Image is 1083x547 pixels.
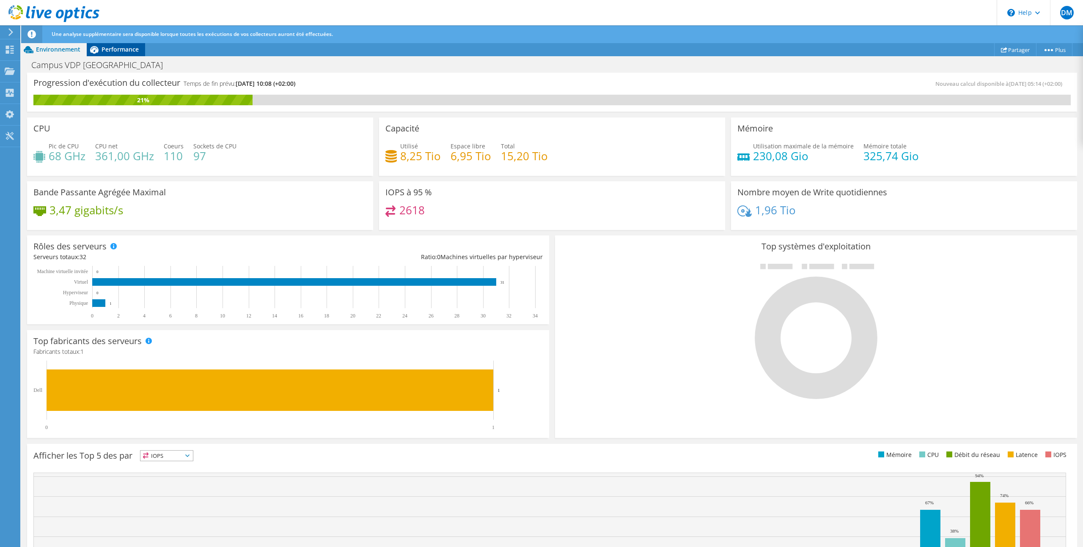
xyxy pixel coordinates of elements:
h1: Campus VDP [GEOGRAPHIC_DATA] [27,60,176,70]
h4: 1,96 Tio [755,205,796,215]
text: 12 [246,313,251,319]
text: 74% [1000,493,1009,498]
span: Coeurs [164,142,184,150]
text: 94% [975,473,984,478]
span: [DATE] 05:14 (+02:00) [1009,80,1062,88]
text: 22 [376,313,381,319]
text: 31 [500,280,504,284]
text: 66% [1025,500,1034,505]
span: Nouveau calcul disponible à [935,80,1067,88]
h4: 325,74 Gio [863,151,919,161]
span: Utilisé [400,142,418,150]
svg: \n [1007,9,1015,16]
span: 32 [80,253,86,261]
h4: Temps de fin prévu: [184,79,295,88]
span: Total [501,142,515,150]
h3: Top fabricants des serveurs [33,336,142,346]
h3: Nombre moyen de Write quotidiennes [737,188,887,197]
text: 1 [498,388,500,393]
text: Dell [33,387,42,393]
div: Serveurs totaux: [33,252,288,262]
h3: Bande Passante Agrégée Maximal [33,188,166,197]
li: Débit du réseau [944,450,1000,459]
h4: 6,95 Tio [451,151,491,161]
span: CPU net [95,142,118,150]
span: [DATE] 10:08 (+02:00) [236,79,295,88]
div: Ratio: Machines virtuelles par hyperviseur [288,252,543,262]
li: Mémoire [876,450,912,459]
span: Espace libre [451,142,485,150]
span: Sockets de CPU [193,142,236,150]
text: 0 [96,270,99,274]
span: Utilisation maximale de la mémoire [753,142,854,150]
text: 1 [492,424,495,430]
h3: CPU [33,124,50,133]
span: DM [1060,6,1074,19]
text: 0 [96,291,99,295]
h4: 3,47 gigabits/s [49,205,123,215]
h3: Top systèmes d'exploitation [561,242,1071,251]
text: 8 [195,313,198,319]
h4: 110 [164,151,184,161]
h4: 97 [193,151,236,161]
text: 10 [220,313,225,319]
h3: Capacité [385,124,419,133]
h4: 2618 [399,205,425,215]
span: Mémoire totale [863,142,907,150]
text: 1 [110,301,112,306]
tspan: Machine virtuelle invitée [37,268,88,274]
a: Partager [994,43,1036,56]
span: Performance [102,45,139,53]
a: Plus [1036,43,1072,56]
text: 34 [533,313,538,319]
li: CPU [917,450,939,459]
h4: 15,20 Tio [501,151,548,161]
text: 16 [298,313,303,319]
text: 18 [324,313,329,319]
text: 38% [950,528,959,533]
text: Hyperviseur [63,290,88,295]
text: 0 [91,313,93,319]
li: IOPS [1043,450,1067,459]
text: 6 [169,313,172,319]
li: Latence [1006,450,1038,459]
text: Virtuel [74,279,88,285]
text: 20 [350,313,355,319]
span: 0 [437,253,440,261]
span: Pic de CPU [49,142,79,150]
span: Une analyse supplémentaire sera disponible lorsque toutes les exécutions de vos collecteurs auron... [52,30,333,38]
span: Environnement [36,45,80,53]
h4: 8,25 Tio [400,151,441,161]
span: 1 [80,347,84,356]
text: 26 [429,313,434,319]
h3: Rôles des serveurs [33,242,107,251]
text: 30 [481,313,486,319]
text: 14 [272,313,277,319]
text: 4 [143,313,146,319]
text: 67% [925,500,934,505]
text: 32 [506,313,511,319]
text: 24 [402,313,407,319]
span: IOPS [140,451,193,461]
div: 21% [33,96,253,105]
text: 2 [117,313,120,319]
h3: Mémoire [737,124,773,133]
h3: IOPS à 95 % [385,188,432,197]
h4: 68 GHz [49,151,85,161]
text: 0 [45,424,48,430]
text: Physique [69,300,88,306]
h4: 230,08 Gio [753,151,854,161]
h4: Fabricants totaux: [33,347,543,356]
h4: 361,00 GHz [95,151,154,161]
text: 28 [454,313,459,319]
